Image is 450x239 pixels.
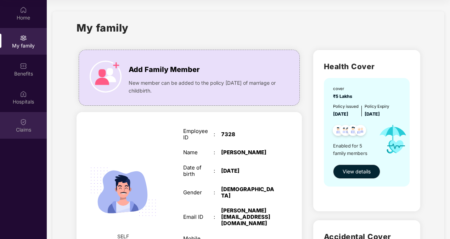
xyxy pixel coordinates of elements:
[330,123,347,140] img: svg+xml;base64,PHN2ZyB4bWxucz0iaHR0cDovL3d3dy53My5vcmcvMjAwMC9zdmciIHdpZHRoPSI0OC45NDMiIGhlaWdodD...
[183,214,214,220] div: Email ID
[129,64,199,75] span: Add Family Member
[333,165,380,179] button: View details
[221,168,274,174] div: [DATE]
[221,186,274,199] div: [DEMOGRAPHIC_DATA]
[343,168,371,176] span: View details
[214,214,221,220] div: :
[333,86,354,92] div: cover
[221,149,274,156] div: [PERSON_NAME]
[373,118,413,161] img: icon
[77,20,129,36] h1: My family
[129,79,278,95] span: New member can be added to the policy [DATE] of marriage or childbirth.
[324,61,410,72] h2: Health Cover
[365,104,389,110] div: Policy Expiry
[83,151,164,233] img: svg+xml;base64,PHN2ZyB4bWxucz0iaHR0cDovL3d3dy53My5vcmcvMjAwMC9zdmciIHdpZHRoPSIyMjQiIGhlaWdodD0iMT...
[183,149,214,156] div: Name
[214,189,221,196] div: :
[333,94,354,99] span: ₹5 Lakhs
[221,131,274,138] div: 7328
[214,149,221,156] div: :
[214,168,221,174] div: :
[20,6,27,13] img: svg+xml;base64,PHN2ZyBpZD0iSG9tZSIgeG1sbnM9Imh0dHA6Ly93d3cudzMub3JnLzIwMDAvc3ZnIiB3aWR0aD0iMjAiIG...
[221,207,274,226] div: [PERSON_NAME][EMAIL_ADDRESS][DOMAIN_NAME]
[333,104,359,110] div: Policy issued
[333,111,348,117] span: [DATE]
[365,111,380,117] span: [DATE]
[20,34,27,41] img: svg+xml;base64,PHN2ZyB3aWR0aD0iMjAiIGhlaWdodD0iMjAiIHZpZXdCb3g9IjAgMCAyMCAyMCIgZmlsbD0ibm9uZSIgeG...
[337,123,354,140] img: svg+xml;base64,PHN2ZyB4bWxucz0iaHR0cDovL3d3dy53My5vcmcvMjAwMC9zdmciIHdpZHRoPSI0OC45MTUiIGhlaWdodD...
[90,61,122,93] img: icon
[214,131,221,138] div: :
[20,90,27,98] img: svg+xml;base64,PHN2ZyBpZD0iSG9zcGl0YWxzIiB4bWxucz0iaHR0cDovL3d3dy53My5vcmcvMjAwMC9zdmciIHdpZHRoPS...
[344,123,362,140] img: svg+xml;base64,PHN2ZyB4bWxucz0iaHR0cDovL3d3dy53My5vcmcvMjAwMC9zdmciIHdpZHRoPSI0OC45NDMiIGhlaWdodD...
[183,165,214,177] div: Date of birth
[183,128,214,141] div: Employee ID
[352,123,369,140] img: svg+xml;base64,PHN2ZyB4bWxucz0iaHR0cDovL3d3dy53My5vcmcvMjAwMC9zdmciIHdpZHRoPSI0OC45NDMiIGhlaWdodD...
[20,118,27,126] img: svg+xml;base64,PHN2ZyBpZD0iQ2xhaW0iIHhtbG5zPSJodHRwOi8vd3d3LnczLm9yZy8yMDAwL3N2ZyIgd2lkdGg9IjIwIi...
[20,62,27,70] img: svg+xml;base64,PHN2ZyBpZD0iQmVuZWZpdHMiIHhtbG5zPSJodHRwOi8vd3d3LnczLm9yZy8yMDAwL3N2ZyIgd2lkdGg9Ij...
[333,142,373,157] span: Enabled for 5 family members
[183,189,214,196] div: Gender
